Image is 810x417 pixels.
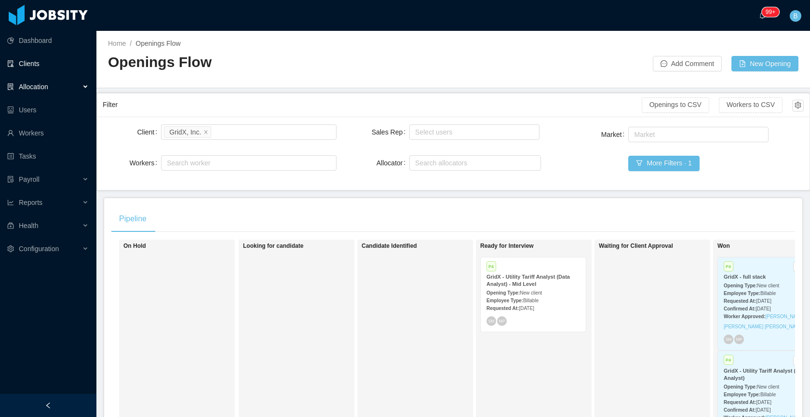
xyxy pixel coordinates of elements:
[724,298,756,304] strong: Requested At:
[628,156,699,171] button: icon: filterMore Filters · 1
[726,337,731,342] span: SM
[724,314,766,319] strong: Worker Approved:
[719,97,783,113] button: Workers to CSV
[724,306,756,311] strong: Confirmed At:
[631,129,636,140] input: Market
[135,40,180,47] span: Openings Flow
[759,12,766,19] i: icon: bell
[130,40,132,47] span: /
[653,56,722,71] button: icon: messageAdd Comment
[642,97,709,113] button: Openings to CSV
[724,407,756,413] strong: Confirmed At:
[793,10,797,22] span: B
[519,306,534,311] span: [DATE]
[19,199,42,206] span: Reports
[7,176,14,183] i: icon: file-protect
[480,242,615,250] h1: Ready for Interview
[486,306,519,311] strong: Requested At:
[520,290,542,296] span: New client
[19,175,40,183] span: Payroll
[164,126,211,138] li: GridX, Inc.
[7,54,89,73] a: icon: auditClients
[488,319,494,323] span: SM
[243,242,378,250] h1: Looking for candidate
[7,199,14,206] i: icon: line-chart
[7,100,89,120] a: icon: robotUsers
[724,392,760,397] strong: Employee Type:
[724,261,733,271] span: P4
[19,245,59,253] span: Configuration
[634,130,758,139] div: Market
[486,261,496,271] span: P4
[756,298,771,304] span: [DATE]
[111,205,154,232] div: Pipeline
[7,222,14,229] i: icon: medicine-box
[412,126,418,138] input: Sales Rep
[601,131,629,138] label: Market
[486,290,520,296] strong: Opening Type:
[756,306,770,311] span: [DATE]
[724,274,766,280] strong: GridX - full stack
[412,157,418,169] input: Allocator
[756,407,770,413] span: [DATE]
[19,222,38,229] span: Health
[7,123,89,143] a: icon: userWorkers
[724,283,757,288] strong: Opening Type:
[7,147,89,166] a: icon: profileTasks
[762,7,779,17] sup: 245
[362,242,497,250] h1: Candidate Identified
[415,158,531,168] div: Search allocators
[486,274,570,287] strong: GridX - Utility Tariff Analyst (Data Analyst) - Mid Level
[108,53,453,72] h2: Openings Flow
[7,31,89,50] a: icon: pie-chartDashboard
[724,291,760,296] strong: Employee Type:
[169,127,201,137] div: GridX, Inc.
[486,298,523,303] strong: Employee Type:
[757,384,779,390] span: New client
[731,56,798,71] button: icon: file-addNew Opening
[499,319,505,323] span: MP
[164,157,169,169] input: Workers
[123,242,258,250] h1: On Hold
[415,127,529,137] div: Select users
[792,100,804,111] button: icon: setting
[760,291,776,296] span: Billable
[7,83,14,90] i: icon: solution
[213,126,218,138] input: Client
[736,337,742,342] span: MP
[724,400,756,405] strong: Requested At:
[129,159,161,167] label: Workers
[203,129,208,135] i: icon: close
[137,128,161,136] label: Client
[599,242,734,250] h1: Waiting for Client Approval
[7,245,14,252] i: icon: setting
[523,298,539,303] span: Billable
[760,392,776,397] span: Billable
[377,159,409,167] label: Allocator
[724,368,807,381] strong: GridX - Utility Tariff Analyst (Data Analyst)
[757,283,779,288] span: New client
[19,83,48,91] span: Allocation
[724,384,757,390] strong: Opening Type:
[724,355,733,365] span: P4
[108,40,126,47] a: Home
[167,158,322,168] div: Search worker
[756,400,771,405] span: [DATE]
[372,128,409,136] label: Sales Rep
[103,96,642,114] div: Filter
